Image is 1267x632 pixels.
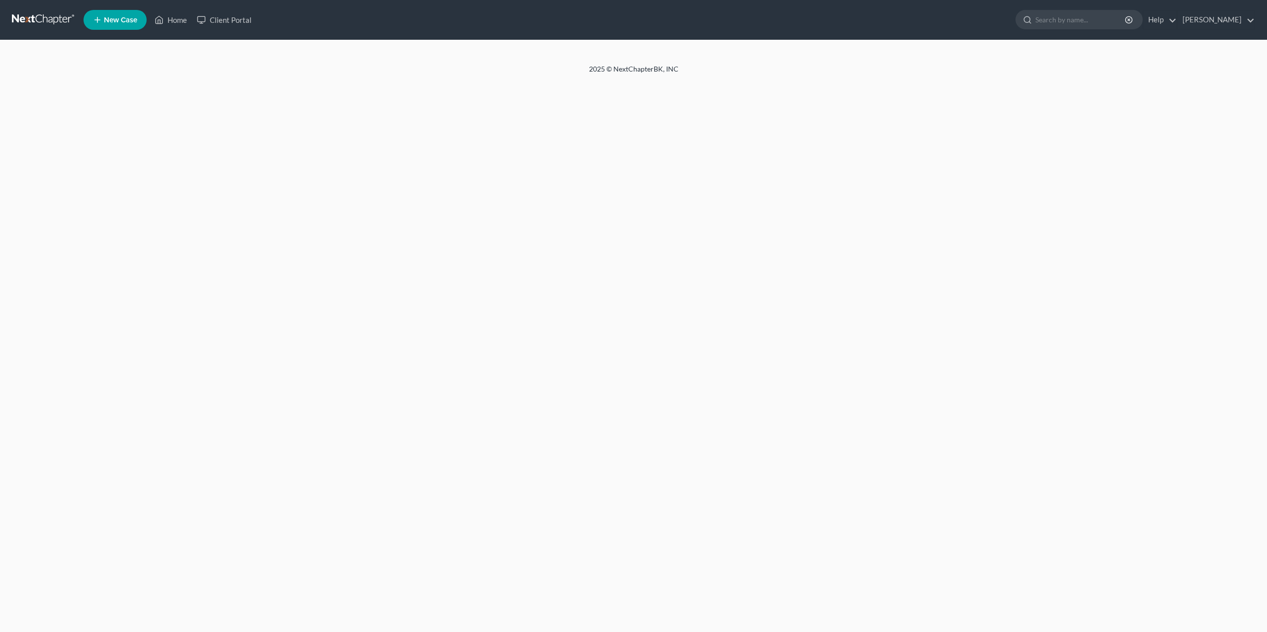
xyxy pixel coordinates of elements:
a: Help [1143,11,1177,29]
div: 2025 © NextChapterBK, INC [350,64,917,82]
input: Search by name... [1035,10,1126,29]
a: [PERSON_NAME] [1178,11,1255,29]
a: Client Portal [192,11,256,29]
a: Home [150,11,192,29]
span: New Case [104,16,137,24]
